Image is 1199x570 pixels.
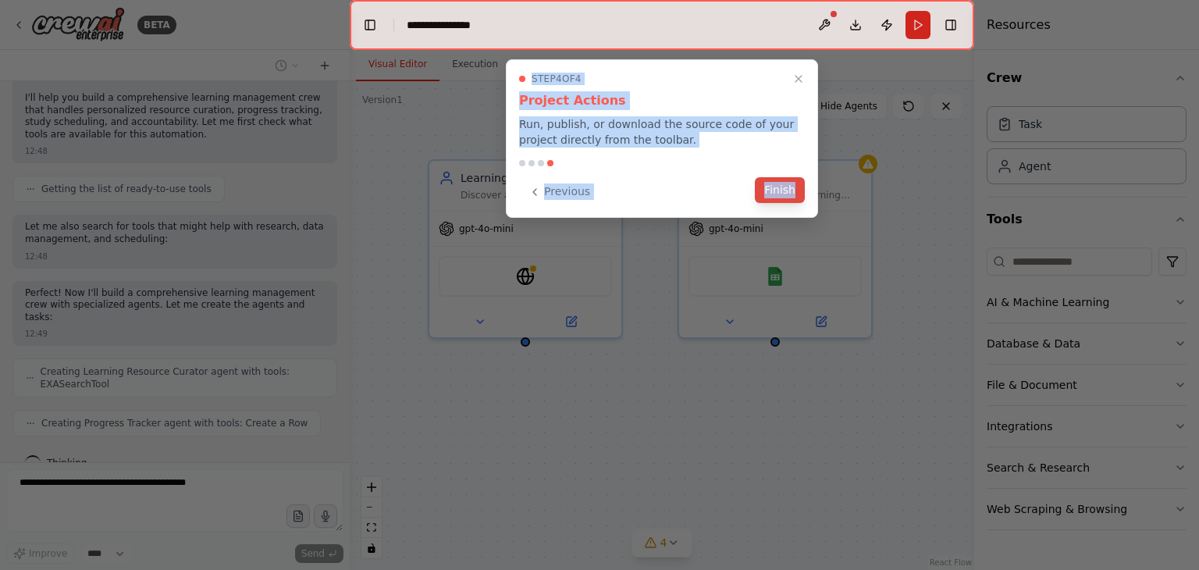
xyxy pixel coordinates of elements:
button: Previous [519,179,599,205]
button: Finish [755,177,805,203]
p: Run, publish, or download the source code of your project directly from the toolbar. [519,116,805,148]
span: Step 4 of 4 [532,73,582,85]
button: Hide left sidebar [359,14,381,36]
h3: Project Actions [519,91,805,110]
button: Close walkthrough [789,69,808,88]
